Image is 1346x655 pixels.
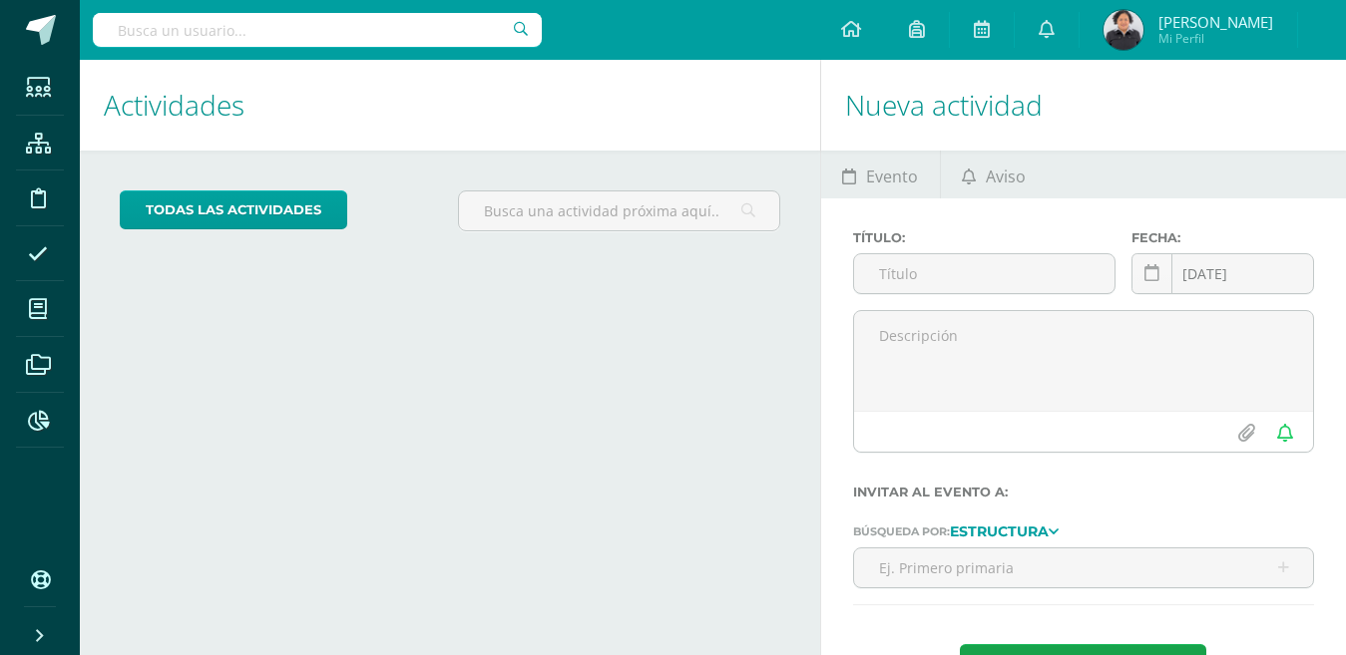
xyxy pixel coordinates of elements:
[854,254,1115,293] input: Título
[1104,10,1143,50] img: b320ebaa10fb9956e46def06075f75a2.png
[950,522,1049,540] strong: Estructura
[853,485,1314,499] label: Invitar al evento a:
[93,13,542,47] input: Busca un usuario...
[950,523,1059,537] a: Estructura
[866,153,918,200] span: Evento
[1158,12,1273,32] span: [PERSON_NAME]
[986,153,1026,200] span: Aviso
[1131,230,1314,245] label: Fecha:
[845,60,1322,151] h1: Nueva actividad
[1158,30,1273,47] span: Mi Perfil
[821,151,940,198] a: Evento
[853,230,1116,245] label: Título:
[853,524,950,538] span: Búsqueda por:
[459,191,779,230] input: Busca una actividad próxima aquí...
[854,548,1313,587] input: Ej. Primero primaria
[1132,254,1313,293] input: Fecha de entrega
[104,60,796,151] h1: Actividades
[120,190,347,229] a: todas las Actividades
[941,151,1048,198] a: Aviso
